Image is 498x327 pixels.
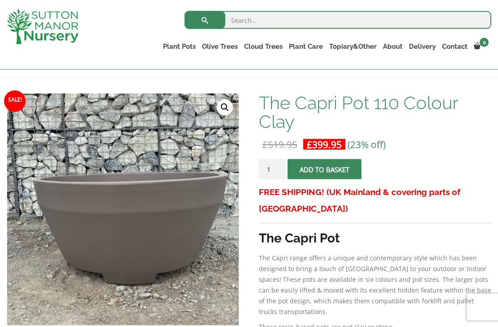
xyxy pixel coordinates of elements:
a: Contact [439,40,471,53]
span: 0 [480,38,489,47]
a: Plant Pots [160,40,199,53]
strong: The Capri Pot [259,231,340,246]
span: £ [262,138,268,151]
input: Product quantity [259,159,286,179]
a: Cloud Trees [241,40,286,53]
a: Olive Trees [199,40,241,53]
bdi: 399.95 [307,138,342,151]
span: £ [307,138,312,151]
a: 0 [471,40,491,53]
a: Plant Care [286,40,326,53]
bdi: 519.95 [262,138,297,151]
a: View full-screen image gallery [217,100,233,116]
h1: The Capri Pot 110 Colour Clay [259,93,491,131]
img: logo [7,9,78,44]
a: About [380,40,406,53]
a: Delivery [406,40,439,53]
span: (23% off) [348,138,386,151]
span: Sale! [4,91,26,112]
input: Search... [185,11,491,29]
p: The Capri range offers a unique and contemporary style which has been designed to bring a touch o... [259,253,491,317]
button: Add to basket [288,159,361,179]
a: Topiary&Other [326,40,380,53]
h3: FREE SHIPPING! (UK Mainland & covering parts of [GEOGRAPHIC_DATA]) [259,184,491,217]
